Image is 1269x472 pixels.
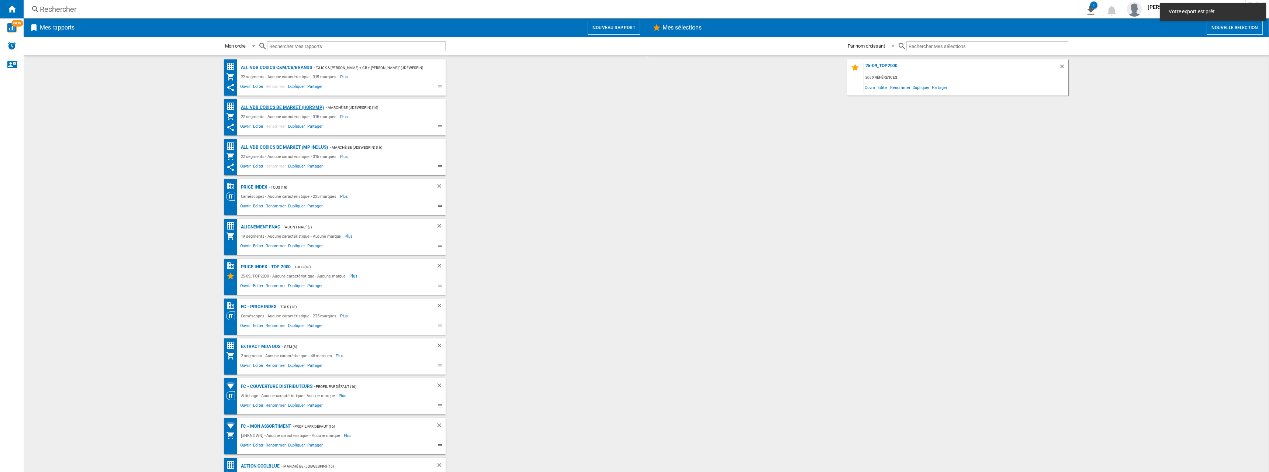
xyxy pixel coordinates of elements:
div: Action Coolblue [239,462,280,471]
span: Dupliquer [287,123,306,132]
span: Ouvrir [864,82,876,92]
span: Editer [252,442,264,451]
div: Mon assortiment [226,112,239,121]
h2: Mes sélections [661,21,703,35]
span: Plus [340,112,349,121]
span: Ouvrir [239,402,252,411]
div: Mon assortiment [226,351,239,360]
span: Ouvrir [239,123,252,132]
span: Dupliquer [287,362,306,371]
div: - Profil par défaut (16) [291,422,421,431]
div: Mon assortiment [226,72,239,81]
div: PRICE INDEX [239,183,267,192]
span: Renommer [264,402,287,411]
div: [UNKNOWN] - Aucune caractéristique - Aucune marque [239,431,344,440]
span: Ouvrir [239,83,252,92]
span: Renommer [264,442,287,451]
div: Supprimer [436,422,446,431]
span: Dupliquer [287,242,306,251]
img: alerts-logo.svg [7,41,16,50]
ng-md-icon: Ce rapport a été partagé avec vous [226,163,235,172]
div: Mon assortiment [226,232,239,241]
div: Mes Sélections [226,272,239,280]
div: Vision Catégorie [226,391,239,400]
div: Supprimer [436,223,446,232]
div: 2 segments - Aucune caractéristique - 48 marques [239,351,336,360]
span: Partager [931,82,948,92]
span: Plus [339,391,348,400]
span: Partager [306,203,324,211]
div: - Marché BE (jdewespin) (16) [328,143,431,152]
div: 19 segments - Aucune caractéristique - Aucune marque [239,232,345,241]
div: Supprimer [436,302,446,311]
span: Ouvrir [239,242,252,251]
span: Editer [252,123,264,132]
span: Editer [252,83,264,92]
span: Partager [306,442,324,451]
div: Base 100 [226,261,239,271]
div: 25-09_TOP2000 [864,63,1059,73]
span: Ouvrir [239,362,252,371]
div: Couverture des distributeurs [226,421,239,430]
div: Supprimer [436,183,446,192]
span: Dupliquer [287,163,306,172]
span: Renommer [264,362,287,371]
ng-md-icon: Ce rapport a été partagé avec vous [226,83,235,92]
span: Ouvrir [239,322,252,331]
span: Partager [306,362,324,371]
span: Plus [336,351,345,360]
div: Vision Catégorie [226,192,239,201]
span: Dupliquer [287,402,306,411]
span: NEW [11,20,23,27]
span: Ouvrir [239,203,252,211]
div: Caméscopes - Aucune caractéristique - 225 marques [239,311,340,320]
img: profile.jpg [1127,2,1142,17]
span: Plus [340,192,349,201]
div: 22 segments - Aucune caractéristique - 315 marques [239,152,340,161]
div: ALL VDB CODICS C&M/CB/BRANDS [239,63,312,72]
div: - "Align Fnac" (3) [280,223,421,232]
div: Mon assortiment [226,431,239,440]
button: Nouveau rapport [588,21,640,35]
div: Vision Catégorie [226,311,239,320]
span: Partager [306,123,324,132]
button: Nouvelle selection [1207,21,1263,35]
div: PRICE INDEX - Top 2000 [239,262,291,272]
span: Ouvrir [239,442,252,451]
div: Supprimer [1059,63,1068,73]
div: 1 [1090,1,1097,9]
span: Partager [306,83,324,92]
span: Plus [340,152,349,161]
div: Matrice des prix [226,221,239,231]
span: Dupliquer [287,282,306,291]
span: Editer [252,362,264,371]
span: Editer [252,322,264,331]
span: Partager [306,282,324,291]
span: Dupliquer [287,203,306,211]
div: 25-09_TOP2000 - Aucune caractéristique - Aucune marque [239,272,350,280]
span: Renommer [264,83,287,92]
span: Plus [345,232,354,241]
div: Mon ordre [225,43,246,49]
input: Rechercher Mes sélections [906,41,1068,51]
div: Par nom croissant [848,43,885,49]
div: Supprimer [436,342,446,351]
span: Partager [306,163,324,172]
div: Caméscopes - Aucune caractéristique - 225 marques [239,192,340,201]
span: Partager [306,402,324,411]
span: Plus [344,431,353,440]
span: Renommer [264,163,287,172]
div: - TOUS (18) [277,302,421,311]
div: Mon assortiment [226,152,239,161]
div: Extract MDA OOS [239,342,281,351]
span: Editer [876,82,889,92]
span: Renommer [264,322,287,331]
div: Matrice des prix [226,341,239,350]
div: Matrice des prix [226,102,239,111]
div: 22 segments - Aucune caractéristique - 315 marques [239,72,340,81]
span: Votre export est prêt [1166,8,1259,15]
div: - Marché BE (jdewespin) (16) [280,462,421,471]
div: Base 100 [226,182,239,191]
div: - TOUS (18) [291,262,421,272]
span: Ouvrir [239,163,252,172]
